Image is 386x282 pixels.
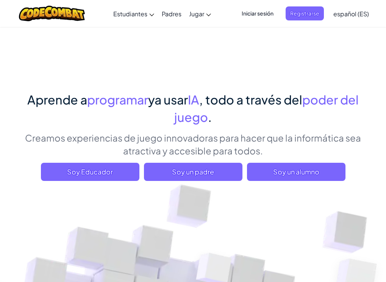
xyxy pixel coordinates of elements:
[172,167,214,176] font: Soy un padre
[242,10,273,17] font: Iniciar sesión
[185,3,215,24] a: Jugar
[189,10,204,18] font: Jugar
[19,6,85,21] img: Logotipo de CodeCombat
[247,163,345,181] button: Soy un alumno
[199,92,302,107] font: , todo a través del
[188,92,199,107] font: IA
[162,10,181,18] font: Padres
[144,163,242,181] a: Soy un padre
[237,6,278,20] button: Iniciar sesión
[286,6,324,20] button: Registrarse
[273,167,319,176] font: Soy un alumno
[208,109,212,125] font: .
[290,10,319,17] font: Registrarse
[148,92,188,107] font: ya usar
[333,10,369,18] font: español (ES)
[109,3,158,24] a: Estudiantes
[41,163,139,181] a: Soy Educador
[87,92,148,107] font: programar
[27,92,87,107] font: Aprende a
[25,132,361,156] font: Creamos experiencias de juego innovadoras para hacer que la informática sea atractiva y accesible...
[158,3,185,24] a: Padres
[67,167,113,176] font: Soy Educador
[113,10,147,18] font: Estudiantes
[330,3,373,24] a: español (ES)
